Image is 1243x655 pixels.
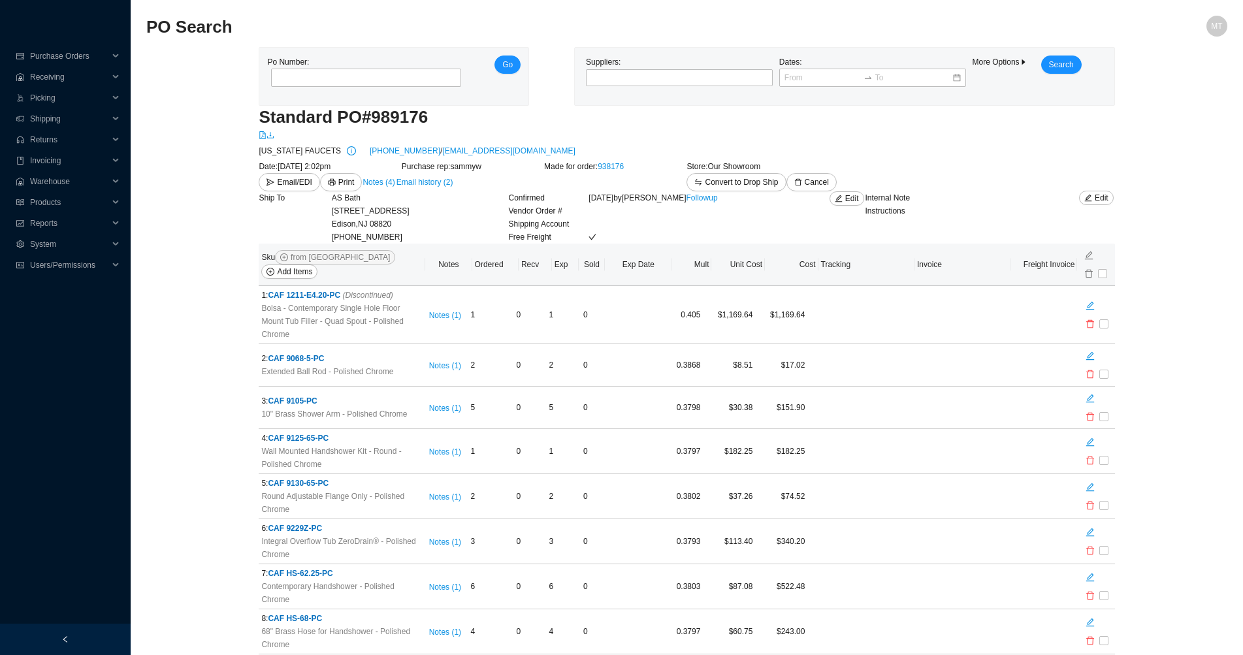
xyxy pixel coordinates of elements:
[1082,636,1099,645] span: delete
[845,192,859,205] span: Edit
[513,474,546,519] td: 0
[1082,573,1099,582] span: edit
[277,265,312,278] span: Add Items
[755,387,807,429] td: $151.90
[429,359,461,372] span: Notes ( 1 )
[428,308,462,317] button: Notes (1)
[450,162,481,171] span: sammyw
[755,344,807,387] td: $17.02
[16,136,25,144] span: customer-service
[1082,528,1099,537] span: edit
[277,176,312,189] span: Email/EDI
[259,144,341,157] span: [US_STATE] FAUCETS
[1081,365,1099,383] button: delete
[755,474,807,519] td: $74.52
[755,429,807,474] td: $182.25
[261,434,268,443] span: 4 :
[755,564,807,609] td: $522.48
[428,535,462,544] button: Notes (1)
[686,162,707,171] span: Store:
[755,609,807,654] td: $243.00
[572,387,598,429] td: 0
[30,108,108,129] span: Shipping
[544,162,598,171] span: Made for order:
[261,524,268,533] span: 6 :
[805,176,829,189] span: Cancel
[268,479,329,488] span: CAF 9130-65-PC
[342,291,393,300] i: (Discontinued)
[259,173,319,191] button: sendEmail/EDI
[494,56,521,74] button: Go
[671,244,711,286] th: Mult
[703,474,755,519] td: $37.26
[875,71,952,84] input: To
[30,234,108,255] span: System
[261,407,407,421] span: 10" Brass Shower Arm - Polished Chrome
[268,569,332,578] span: CAF HS-62.25-PC
[1080,246,1098,264] button: edit
[338,176,355,189] span: Print
[261,614,268,623] span: 8 :
[267,56,457,97] div: Po Number:
[429,535,461,549] span: Notes ( 1 )
[16,261,25,269] span: idcard
[396,173,454,191] button: Email history (2)
[1020,58,1027,66] span: caret-right
[546,474,572,519] td: 2
[513,387,546,429] td: 0
[429,309,461,322] span: Notes ( 1 )
[1082,438,1099,447] span: edit
[261,625,419,651] span: 68" Brass Hose for Handshower - Polished Chrome
[428,580,462,589] button: Notes (1)
[1082,546,1099,555] span: delete
[261,250,423,279] div: Sku
[794,178,802,187] span: delete
[30,129,108,150] span: Returns
[703,609,755,654] td: $60.75
[703,286,755,344] td: $1,169.64
[572,609,598,654] td: 0
[664,344,703,387] td: 0.3868
[973,57,1027,67] span: More Options
[1010,244,1077,286] th: Freight Invoice
[1081,433,1099,451] button: edit
[440,144,442,157] span: /
[579,244,605,286] th: Sold
[332,191,509,244] div: [PHONE_NUMBER]
[664,387,703,429] td: 0.3798
[1095,191,1108,204] span: Edit
[261,490,419,516] span: Round Adjustable Flange Only - Polished Chrome
[1079,191,1114,205] button: editEdit
[468,344,513,387] td: 2
[1082,351,1099,360] span: edit
[468,286,513,344] td: 1
[513,519,546,564] td: 0
[1081,389,1099,407] button: edit
[864,73,873,82] span: swap-right
[1081,496,1099,515] button: delete
[332,191,509,231] div: AS Bath [STREET_ADDRESS] Edison , NJ 08820
[1081,451,1099,470] button: delete
[468,564,513,609] td: 6
[1041,56,1082,74] button: Search
[1081,315,1099,333] button: delete
[261,354,268,363] span: 2 :
[268,396,317,406] span: CAF 9105-PC
[786,173,837,191] button: deleteCancel
[864,73,873,82] span: to
[268,524,322,533] span: CAF 9229Z-PC
[30,46,108,67] span: Purchase Orders
[275,250,395,264] button: plus-circlefrom [GEOGRAPHIC_DATA]
[261,569,268,578] span: 7 :
[1081,631,1099,650] button: delete
[261,535,419,561] span: Integral Overflow Tub ZeroDrain® - Polished Chrome
[703,387,755,429] td: $30.38
[468,429,513,474] td: 1
[30,213,108,234] span: Reports
[865,193,910,202] span: Internal Note
[552,244,579,286] th: Exp
[1082,456,1099,465] span: delete
[428,490,462,499] button: Notes (1)
[1082,591,1099,600] span: delete
[513,564,546,609] td: 0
